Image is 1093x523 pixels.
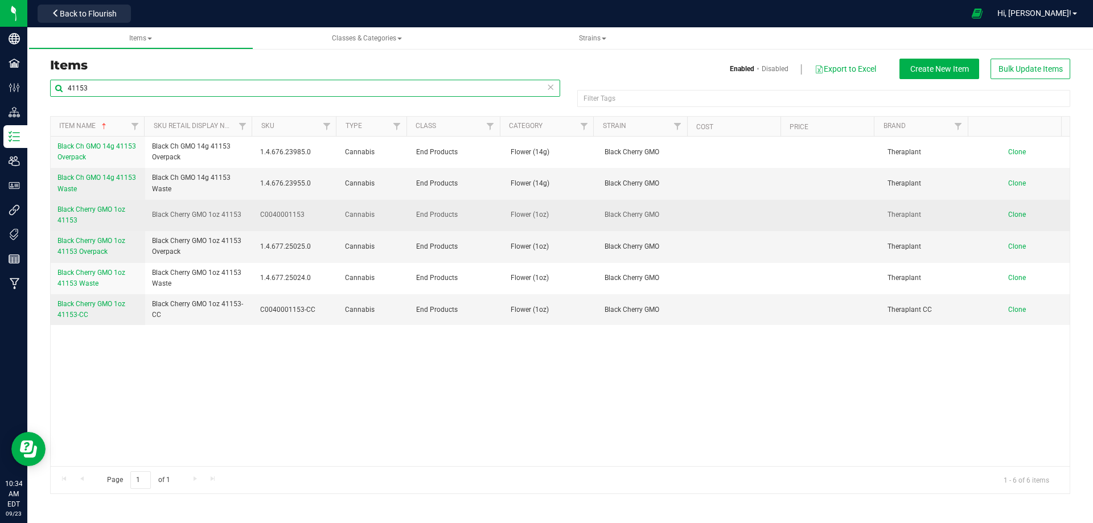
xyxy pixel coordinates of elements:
iframe: Resource center [11,432,46,466]
span: Black Cherry GMO 1oz 41153 Overpack [152,236,247,257]
inline-svg: Users [9,155,20,167]
span: Clone [1008,211,1026,219]
span: Cannabis [345,178,402,189]
input: Search Item Name, SKU Retail Name, or Part Number [50,80,560,97]
a: Price [790,123,808,131]
span: 1 - 6 of 6 items [995,471,1058,488]
button: Create New Item [899,59,979,79]
span: Cannabis [345,241,402,252]
span: Black Cherry GMO 1oz 41153 Overpack [57,237,125,256]
inline-svg: Company [9,33,20,44]
a: Clone [1008,179,1037,187]
span: Theraplant [887,241,968,252]
span: Black Ch GMO 14g 41153 Overpack [152,141,247,163]
a: Black Cherry GMO 1oz 41153-CC [57,299,138,320]
a: Black Cherry GMO 1oz 41153 Waste [57,267,138,289]
a: Filter [948,117,967,136]
span: Flower (14g) [511,178,591,189]
span: Black Ch GMO 14g 41153 Overpack [57,142,136,161]
span: Clear [546,80,554,94]
inline-svg: Facilities [9,57,20,69]
span: Flower (1oz) [511,209,591,220]
a: Black Ch GMO 14g 41153 Waste [57,172,138,194]
a: Strain [603,122,626,130]
a: Clone [1008,274,1037,282]
span: Black Cherry GMO [605,178,685,189]
span: Black Cherry GMO 1oz 41153 Waste [152,267,247,289]
span: Back to Flourish [60,9,117,18]
span: Cannabis [345,209,402,220]
a: Filter [317,117,336,136]
span: Black Cherry GMO [605,209,685,220]
p: 09/23 [5,509,22,518]
span: 1.4.676.23985.0 [260,147,331,158]
span: Cannabis [345,273,402,283]
span: End Products [416,178,497,189]
a: Class [416,122,436,130]
span: Theraplant [887,147,968,158]
a: Filter [481,117,500,136]
span: Theraplant [887,209,968,220]
inline-svg: Integrations [9,204,20,216]
a: Type [346,122,362,130]
span: End Products [416,304,497,315]
span: Black Cherry GMO 1oz 41153-CC [152,299,247,320]
span: Theraplant [887,273,968,283]
a: Filter [387,117,406,136]
inline-svg: Manufacturing [9,278,20,289]
span: Clone [1008,179,1026,187]
a: Filter [125,117,144,136]
a: Filter [574,117,593,136]
span: Black Cherry GMO [605,304,685,315]
a: Filter [233,117,252,136]
a: Cost [696,123,713,131]
span: Clone [1008,306,1026,314]
span: Flower (1oz) [511,273,591,283]
span: End Products [416,209,497,220]
a: SKU [261,122,274,130]
span: Theraplant CC [887,304,968,315]
span: End Products [416,147,497,158]
p: 10:34 AM EDT [5,479,22,509]
a: Disabled [762,64,788,74]
h3: Items [50,59,552,72]
span: Clone [1008,148,1026,156]
a: Black Cherry GMO 1oz 41153 Overpack [57,236,138,257]
button: Back to Flourish [38,5,131,23]
span: Clone [1008,274,1026,282]
span: 1.4.677.25025.0 [260,241,331,252]
span: End Products [416,273,497,283]
inline-svg: Configuration [9,82,20,93]
span: Flower (1oz) [511,304,591,315]
span: C0040001153 [260,209,331,220]
a: Enabled [730,64,754,74]
span: Black Cherry GMO [605,273,685,283]
span: C0040001153-CC [260,304,331,315]
a: Black Cherry GMO 1oz 41153 [57,204,138,226]
span: Classes & Categories [332,34,402,42]
span: Black Cherry GMO 1oz 41153-CC [57,300,125,319]
span: Strains [579,34,606,42]
a: Clone [1008,211,1037,219]
span: 1.4.677.25024.0 [260,273,331,283]
span: Cannabis [345,147,402,158]
inline-svg: User Roles [9,180,20,191]
span: Black Ch GMO 14g 41153 Waste [152,172,247,194]
button: Export to Excel [814,59,877,79]
span: Page of 1 [97,471,179,489]
a: Clone [1008,148,1037,156]
a: Brand [884,122,906,130]
inline-svg: Tags [9,229,20,240]
span: Hi, [PERSON_NAME]! [997,9,1071,18]
span: Black Cherry GMO [605,241,685,252]
span: Black Cherry GMO 1oz 41153 [152,209,241,220]
a: Black Ch GMO 14g 41153 Overpack [57,141,138,163]
span: Open Ecommerce Menu [964,2,990,24]
inline-svg: Distribution [9,106,20,118]
inline-svg: Inventory [9,131,20,142]
span: Bulk Update Items [999,64,1063,73]
span: End Products [416,241,497,252]
span: 1.4.676.23955.0 [260,178,331,189]
span: Black Cherry GMO [605,147,685,158]
span: Theraplant [887,178,968,189]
